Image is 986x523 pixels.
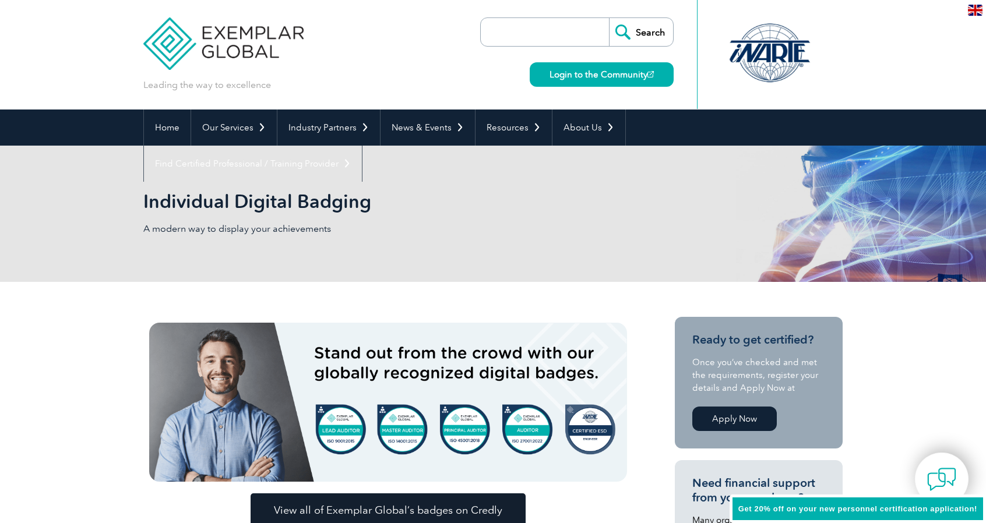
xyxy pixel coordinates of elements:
[530,62,674,87] a: Login to the Community
[143,222,493,235] p: A modern way to display your achievements
[692,476,825,505] h3: Need financial support from your employer?
[144,109,191,146] a: Home
[191,109,277,146] a: Our Services
[738,504,977,513] span: Get 20% off on your new personnel certification application!
[149,323,627,482] img: badges
[476,109,552,146] a: Resources
[144,146,362,182] a: Find Certified Professional / Training Provider
[274,505,502,515] span: View all of Exemplar Global’s badges on Credly
[692,356,825,394] p: Once you’ve checked and met the requirements, register your details and Apply Now at
[609,18,673,46] input: Search
[647,71,654,77] img: open_square.png
[927,465,956,494] img: contact-chat.png
[692,407,777,431] a: Apply Now
[277,109,380,146] a: Industry Partners
[968,5,983,16] img: en
[692,333,825,347] h3: Ready to get certified?
[552,109,625,146] a: About Us
[143,192,633,211] h2: Individual Digital Badging
[143,79,271,91] p: Leading the way to excellence
[381,109,475,146] a: News & Events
